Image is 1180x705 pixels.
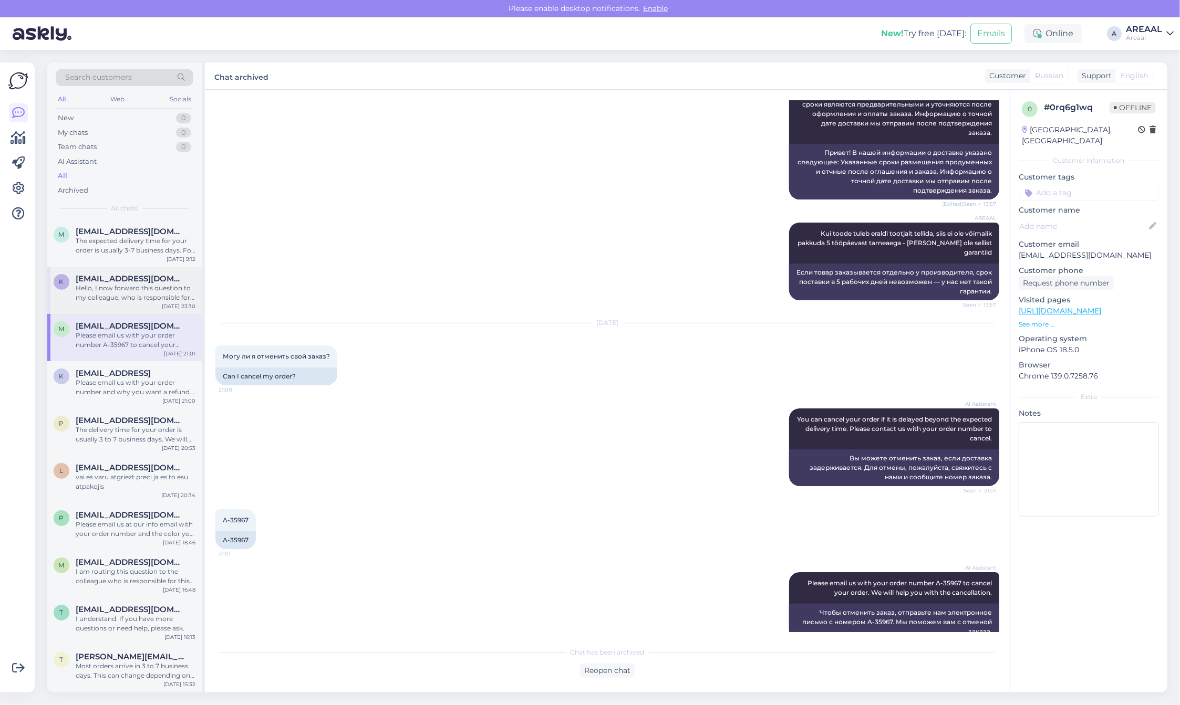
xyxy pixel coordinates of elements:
[76,652,185,661] span: tervo.sadilov@gmail.com
[76,283,195,302] div: Hello, I now forward this question to my colleague, who is responsible for this. The reply will b...
[881,27,966,40] div: Try free [DATE]:
[571,648,645,657] span: Chat has been archived
[176,142,191,152] div: 0
[164,633,195,641] div: [DATE] 16:13
[789,449,999,486] div: Вы можете отменить заказ, если доставка задерживается. Для отмены, пожалуйста, свяжитесь с нами и...
[168,92,193,106] div: Socials
[58,142,97,152] div: Team chats
[76,425,195,444] div: The delivery time for your order is usually 3 to 7 business days. We will email you the exact del...
[59,561,65,569] span: m
[789,144,999,199] div: Привет! В нашей информации о доставке указано следующее: Указанные сроки размещения продуменных и...
[985,70,1026,81] div: Customer
[58,156,97,167] div: AI Assistant
[957,301,996,309] span: Seen ✓ 13:57
[789,264,999,300] div: Если товар заказывается отдельно у производителя, срок поставки в 5 рабочих дней невозможен — у н...
[76,567,195,586] div: I am routing this question to the colleague who is responsible for this topic. The reply might ta...
[1019,250,1159,261] p: [EMAIL_ADDRESS][DOMAIN_NAME]
[76,614,195,633] div: I understand. If you have more questions or need help, please ask.
[1019,333,1159,344] p: Operating system
[76,321,185,331] span: mixvladim@gmail.com
[808,579,993,596] span: Please email us with your order number A-35967 to cancel your order. We will help you with the ca...
[1019,408,1159,419] p: Notes
[580,664,635,678] div: Reopen chat
[8,71,28,91] img: Askly Logo
[1019,371,1159,382] p: Chrome 139.0.7258.76
[798,229,993,256] span: Kui toode tuleb eraldi tootjalt tellida, siis ei ole võimalik pakkuda 5 tööpäevast tarneaega - [P...
[76,557,185,567] span: mesevradaniil@gmail.com
[219,386,258,394] span: 21:00
[957,400,996,408] span: AI Assistant
[65,72,132,83] span: Search customers
[59,278,64,286] span: k
[942,200,996,208] span: (Edited) Seen ✓ 13:57
[1019,185,1159,201] input: Add a tag
[76,378,195,397] div: Please email us with your order number and why you want a refund. We usually process refunds in 1...
[1019,220,1147,232] input: Add name
[640,4,671,13] span: Enable
[76,463,185,472] span: linardsgrudulis2008@gmail.com
[1121,70,1148,81] span: English
[59,514,64,522] span: p
[215,318,999,328] div: [DATE]
[1022,124,1138,146] div: [GEOGRAPHIC_DATA], [GEOGRAPHIC_DATA]
[1028,105,1032,113] span: 0
[76,661,195,680] div: Most orders arrive in 3 to 7 business days. This can change depending on the product and where yo...
[163,539,195,546] div: [DATE] 18:46
[109,92,127,106] div: Web
[60,656,64,664] span: t
[76,331,195,350] div: Please email us with your order number A-35967 to cancel your order. We will help you with the ca...
[970,24,1012,44] button: Emails
[1019,392,1159,402] div: Extra
[1019,320,1159,329] p: See more ...
[1019,265,1159,276] p: Customer phone
[1019,294,1159,306] p: Visited pages
[59,419,64,427] span: p
[1019,156,1159,165] div: Customer information
[58,171,67,181] div: All
[1078,70,1112,81] div: Support
[58,185,88,196] div: Archived
[164,350,195,357] div: [DATE] 21:01
[1019,344,1159,355] p: iPhone OS 18.5.0
[1024,24,1082,43] div: Online
[215,367,337,385] div: Can I cancel my order?
[957,214,996,222] span: AREAAL
[111,204,138,213] span: All chats
[59,325,65,333] span: m
[76,472,195,491] div: vai es varu atgriezt preci ja es to esu atpakojis
[76,236,195,255] div: The expected delivery time for your order is usually 3-7 business days. For more detailed informa...
[1044,101,1110,114] div: # 0rq6g1wq
[881,28,904,38] b: New!
[215,531,256,549] div: A-35967
[176,113,191,123] div: 0
[957,487,996,494] span: Seen ✓ 21:01
[76,510,185,520] span: pcvc@mail.ru
[1019,360,1159,371] p: Browser
[162,302,195,310] div: [DATE] 23:30
[1035,70,1063,81] span: Russian
[223,352,330,360] span: Могу ли я отменить свой заказ?
[56,92,68,106] div: All
[76,369,151,378] span: klopovav@gmail.con
[76,520,195,539] div: Please email us at our info email with your order number and the color you want to exchange for. ...
[163,680,195,688] div: [DATE] 15:32
[789,604,999,640] div: Чтобы отменить заказ, отправьте нам электронное письмо с номером A-35967. Мы поможем вам с отмено...
[1107,26,1122,41] div: A
[223,516,249,524] span: A-35967
[1110,102,1156,113] span: Offline
[1019,172,1159,183] p: Customer tags
[797,415,993,442] span: You can cancel your order if it is delayed beyond the expected delivery time. Please contact us w...
[1126,25,1174,42] a: AREAALAreaal
[1019,306,1101,315] a: [URL][DOMAIN_NAME]
[58,113,74,123] div: New
[802,91,993,136] span: Hello! Our delivery information says following: Указанные сроки являются предварительными и уточн...
[162,397,195,405] div: [DATE] 21:00
[76,274,185,283] span: kozatsjok2007@gmail.com
[76,227,185,236] span: m.antonov77@gmail.com
[1019,205,1159,216] p: Customer name
[1019,239,1159,250] p: Customer email
[1019,276,1114,290] div: Request phone number
[76,605,185,614] span: t_plutus@hotmail.com
[161,491,195,499] div: [DATE] 20:34
[176,128,191,138] div: 0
